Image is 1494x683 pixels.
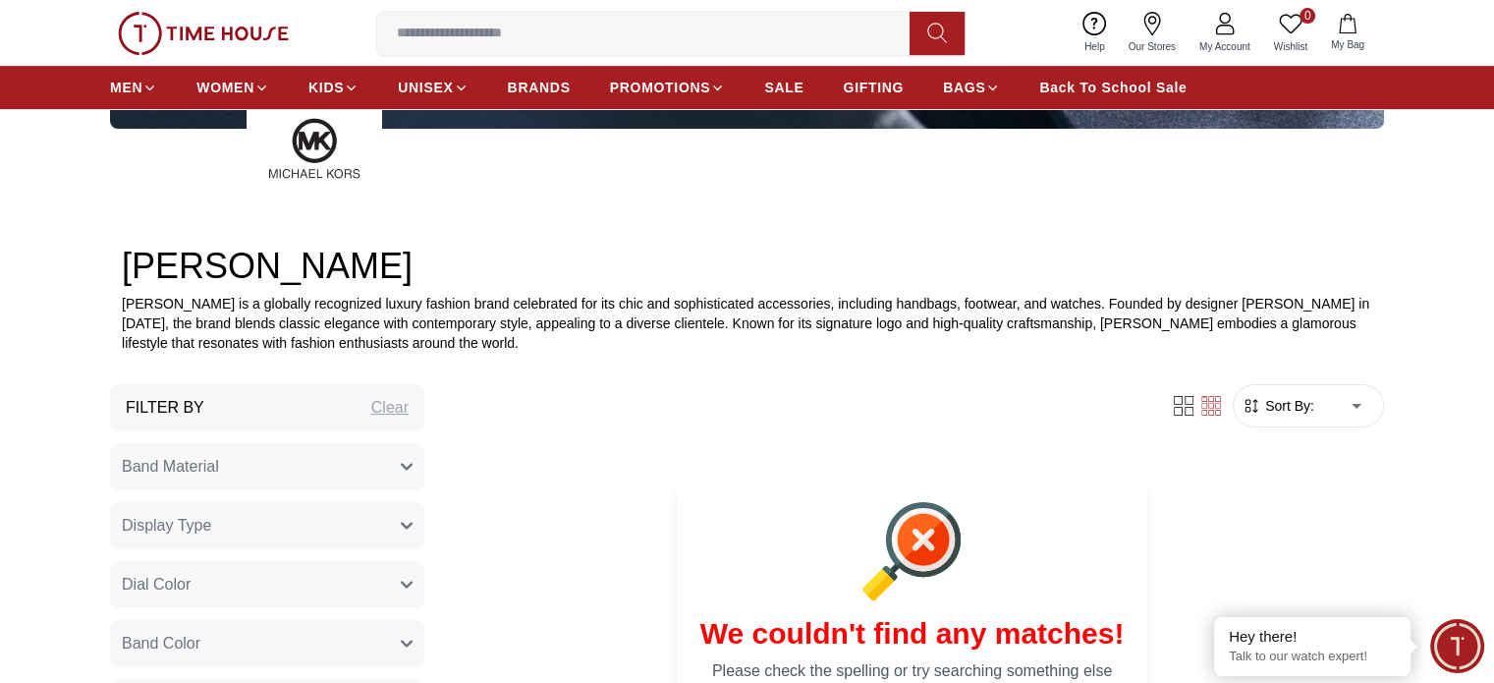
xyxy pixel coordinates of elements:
span: BAGS [943,78,985,97]
a: Back To School Sale [1039,70,1187,105]
a: KIDS [308,70,359,105]
a: Our Stores [1117,8,1188,58]
span: WOMEN [196,78,254,97]
span: PROMOTIONS [610,78,711,97]
span: My Account [1191,39,1258,54]
span: UNISEX [398,78,453,97]
a: WOMEN [196,70,269,105]
span: Band Material [122,455,219,479]
div: Hey there! [1229,627,1396,647]
span: Our Stores [1121,39,1184,54]
button: Band Material [110,443,424,490]
button: Display Type [110,502,424,549]
span: Wishlist [1266,39,1315,54]
button: Sort By: [1242,396,1314,416]
div: Clear [371,396,409,420]
p: Please check the spelling or try searching something else [700,659,1125,683]
p: [PERSON_NAME] is a globally recognized luxury fashion brand celebrated for its chic and sophistic... [122,294,1372,353]
h2: [PERSON_NAME] [122,247,1372,286]
span: Back To School Sale [1039,78,1187,97]
p: Talk to our watch expert! [1229,649,1396,665]
div: Chat Widget [1430,619,1484,673]
span: KIDS [308,78,344,97]
a: SALE [764,70,803,105]
a: Help [1073,8,1117,58]
img: ... [247,96,382,199]
span: GIFTING [843,78,904,97]
button: Dial Color [110,561,424,608]
a: UNISEX [398,70,468,105]
a: BAGS [943,70,1000,105]
span: My Bag [1323,37,1372,52]
a: 0Wishlist [1262,8,1319,58]
img: ... [118,12,289,55]
button: Band Color [110,620,424,667]
a: GIFTING [843,70,904,105]
a: MEN [110,70,157,105]
h1: We couldn't find any matches! [700,616,1125,652]
h3: Filter By [126,396,204,420]
span: 0 [1300,8,1315,24]
span: Band Color [122,632,200,655]
a: PROMOTIONS [610,70,726,105]
span: Display Type [122,514,211,538]
span: Help [1077,39,1113,54]
button: My Bag [1319,10,1376,56]
span: MEN [110,78,142,97]
span: SALE [764,78,803,97]
span: Dial Color [122,573,191,597]
span: BRANDS [508,78,571,97]
span: Sort By: [1261,396,1314,416]
a: BRANDS [508,70,571,105]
